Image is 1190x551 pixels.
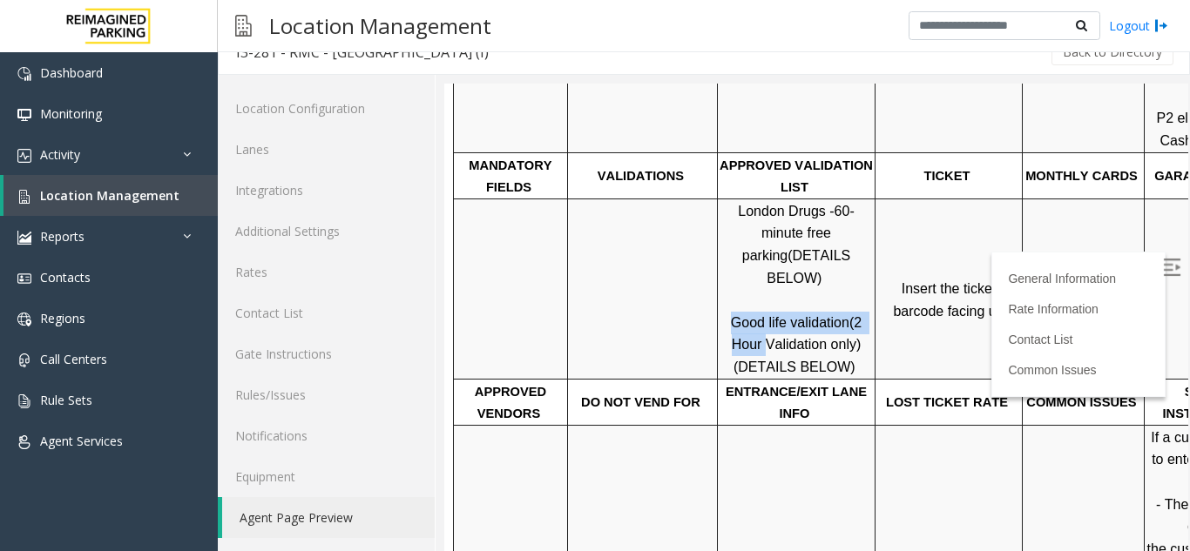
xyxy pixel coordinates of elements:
a: Location Management [3,175,218,216]
span: (DETAILS BELOW) [289,276,411,291]
button: Back to Directory [1051,39,1173,65]
img: 'icon' [17,108,31,122]
a: Common Issues [564,279,652,293]
a: Location Configuration [218,88,435,129]
span: Reports [40,228,85,245]
span: Good life validation [287,232,405,246]
a: Notifications [218,415,435,456]
a: Gate Instructions [218,333,435,374]
span: TICKET [480,85,526,99]
span: Insert the ticket barcode facing up [449,198,559,235]
span: Agent Services [40,433,123,449]
a: Additional Settings [218,211,435,252]
h3: Location Management [260,4,500,47]
a: Rates [218,252,435,292]
img: 'icon' [17,149,31,163]
span: Dashboard [40,64,103,81]
span: MONTHLY CARDS [581,85,693,99]
span: London Drugs - [294,120,389,135]
img: 'icon' [17,272,31,286]
a: Logout [1109,17,1168,35]
span: Contacts [40,269,91,286]
span: Monitoring [40,105,102,122]
span: (DETAILS BELOW) [322,165,410,202]
span: APPROVED VENDORS [30,301,105,338]
span: Call Centers [40,351,107,367]
div: I3-281 - RMC - [GEOGRAPHIC_DATA] (I) [236,41,489,64]
a: Rate Information [564,218,654,232]
span: Location Management [40,187,179,204]
span: GARAGE LAYOUT [710,85,822,99]
span: Activity [40,146,80,163]
a: Agent Page Preview [222,497,435,538]
a: Contact List [218,292,435,333]
span: P2 elevator lobby: Cash, CC, Debit [712,27,828,64]
img: pageIcon [235,4,252,47]
span: VALIDATIONS [153,85,240,99]
a: Contact List [564,249,628,263]
img: logout [1154,17,1168,35]
span: ENTRANCE/EXIT LANE INFO [281,301,426,338]
span: DO NOT VEND FOR [137,312,256,326]
img: 'icon' [17,353,31,367]
a: General Information [564,188,672,202]
img: 'icon' [17,312,31,326]
span: Regions [40,310,85,326]
span: Rule Sets [40,392,92,408]
span: LOST TICKET RATE [442,312,564,326]
img: 'icon' [17,231,31,245]
a: Lanes [218,129,435,170]
a: Equipment [218,456,435,497]
img: 'icon' [17,394,31,408]
span: 60-minute free parking [298,120,410,179]
img: 'icon' [17,190,31,204]
span: APPROVED VALIDATION LIST [275,75,432,111]
img: 'icon' [17,435,31,449]
span: If a customer needs to enter the lot after hours: [707,346,833,406]
img: 'icon' [17,67,31,81]
img: Open/Close Sidebar Menu [719,175,736,192]
a: Rules/Issues [218,374,435,415]
span: MANDATORY FIELDS [24,75,111,111]
a: Integrations [218,170,435,211]
span: COMMON ISSUES [582,312,692,326]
